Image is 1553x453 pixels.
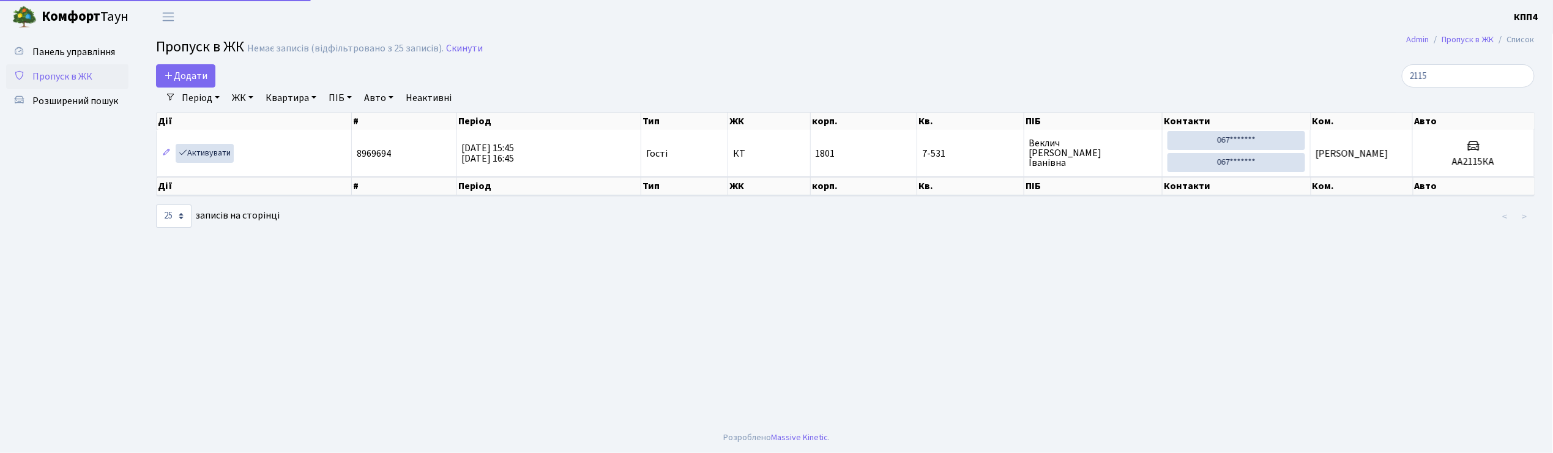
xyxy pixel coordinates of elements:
span: Веклич [PERSON_NAME] Іванівна [1029,138,1157,168]
th: Ком. [1311,177,1413,195]
a: Admin [1407,33,1429,46]
th: Авто [1413,113,1535,130]
th: Кв. [917,113,1024,130]
li: Список [1494,33,1535,47]
th: Тип [641,113,728,130]
span: Панель управління [32,45,115,59]
th: Тип [641,177,728,195]
a: Квартира [261,88,321,108]
a: Неактивні [401,88,456,108]
th: Період [457,113,642,130]
span: Пропуск в ЖК [32,70,92,83]
a: ЖК [227,88,258,108]
th: корп. [811,113,917,130]
th: Період [457,177,642,195]
span: Розширений пошук [32,94,118,108]
a: Скинути [446,43,483,54]
div: Розроблено . [723,431,830,444]
th: Ком. [1311,113,1413,130]
th: Кв. [917,177,1024,195]
a: Період [177,88,225,108]
a: Активувати [176,144,234,163]
span: Гості [646,149,668,159]
span: Пропуск в ЖК [156,36,244,58]
th: # [352,177,457,195]
div: Немає записів (відфільтровано з 25 записів). [247,43,444,54]
th: ЖК [728,113,811,130]
a: Авто [359,88,398,108]
a: ПІБ [324,88,357,108]
th: Дії [157,113,352,130]
span: 8969694 [357,147,391,160]
select: записів на сторінці [156,204,192,228]
b: Комфорт [42,7,100,26]
input: Пошук... [1402,64,1535,88]
span: [PERSON_NAME] [1316,147,1388,160]
span: 1801 [816,147,835,160]
th: ПІБ [1024,177,1163,195]
th: Контакти [1163,113,1311,130]
th: # [352,113,457,130]
span: Таун [42,7,128,28]
a: Massive Kinetic [771,431,828,444]
th: корп. [811,177,917,195]
th: ПІБ [1024,113,1163,130]
a: Розширений пошук [6,89,128,113]
th: Авто [1413,177,1535,195]
button: Переключити навігацію [153,7,184,27]
h5: АА2115КА [1418,156,1529,168]
nav: breadcrumb [1388,27,1553,53]
a: КПП4 [1514,10,1538,24]
th: ЖК [728,177,811,195]
span: Додати [164,69,207,83]
a: Додати [156,64,215,88]
span: КТ [733,149,805,159]
span: [DATE] 15:45 [DATE] 16:45 [462,141,515,165]
th: Дії [157,177,352,195]
th: Контакти [1163,177,1311,195]
a: Пропуск в ЖК [1442,33,1494,46]
a: Пропуск в ЖК [6,64,128,89]
img: logo.png [12,5,37,29]
a: Панель управління [6,40,128,64]
span: 7-531 [922,149,1019,159]
label: записів на сторінці [156,204,280,228]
